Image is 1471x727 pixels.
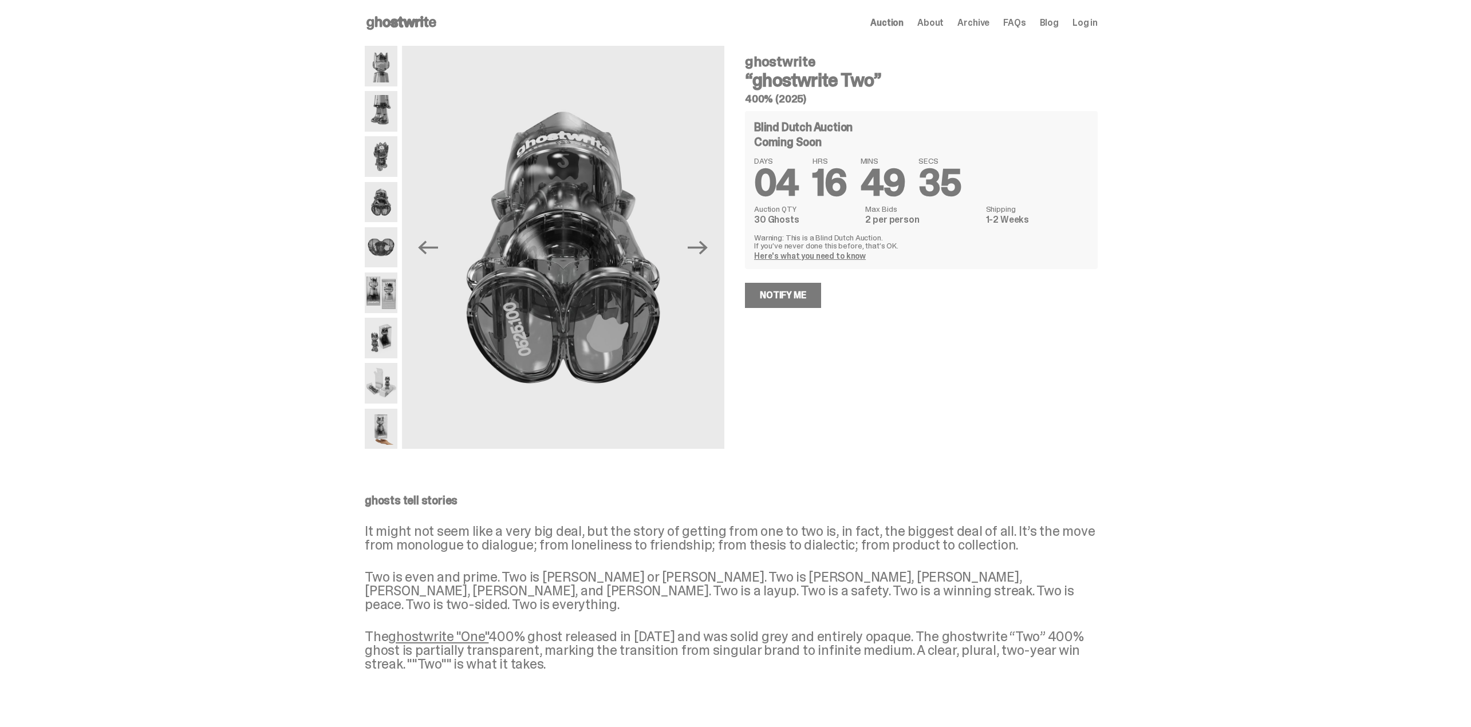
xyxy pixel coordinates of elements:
[365,363,397,404] img: ghostwrite_Two_Media_13.png
[918,157,961,165] span: SECS
[813,157,847,165] span: HRS
[365,182,397,223] img: ghostwrite_Two_Media_6.png
[754,136,1089,148] div: Coming Soon
[870,18,904,27] a: Auction
[685,235,711,260] button: Next
[1072,18,1098,27] a: Log in
[365,630,1098,671] p: The 400% ghost released in [DATE] and was solid grey and entirely opaque. The ghostwrite “Two” 40...
[365,136,397,177] img: ghostwrite_Two_Media_5.png
[388,627,488,645] a: ghostwrite "One"
[918,159,961,207] span: 35
[365,227,397,268] img: ghostwrite_Two_Media_8.png
[861,159,905,207] span: 49
[1003,18,1026,27] a: FAQs
[365,524,1098,552] p: It might not seem like a very big deal, but the story of getting from one to two is, in fact, the...
[1040,18,1059,27] a: Blog
[365,409,397,449] img: ghostwrite_Two_Media_14.png
[745,94,1098,104] h5: 400% (2025)
[754,159,799,207] span: 04
[861,157,905,165] span: MINS
[754,234,1089,250] p: Warning: This is a Blind Dutch Auction. If you’ve never done this before, that’s OK.
[745,283,821,308] a: Notify Me
[754,157,799,165] span: DAYS
[865,205,979,213] dt: Max Bids
[865,215,979,224] dd: 2 per person
[986,215,1089,224] dd: 1-2 Weeks
[745,71,1098,89] h3: “ghostwrite Two”
[754,215,858,224] dd: 30 Ghosts
[365,91,397,132] img: ghostwrite_Two_Media_3.png
[416,235,441,260] button: Previous
[402,46,724,449] img: ghostwrite_Two_Media_6.png
[365,46,397,86] img: ghostwrite_Two_Media_1.png
[365,318,397,358] img: ghostwrite_Two_Media_11.png
[986,205,1089,213] dt: Shipping
[754,205,858,213] dt: Auction QTY
[745,55,1098,69] h4: ghostwrite
[754,251,866,261] a: Here's what you need to know
[365,272,397,313] img: ghostwrite_Two_Media_10.png
[365,570,1098,611] p: Two is even and prime. Two is [PERSON_NAME] or [PERSON_NAME]. Two is [PERSON_NAME], [PERSON_NAME]...
[917,18,944,27] a: About
[365,495,1098,506] p: ghosts tell stories
[754,121,853,133] h4: Blind Dutch Auction
[957,18,989,27] a: Archive
[813,159,847,207] span: 16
